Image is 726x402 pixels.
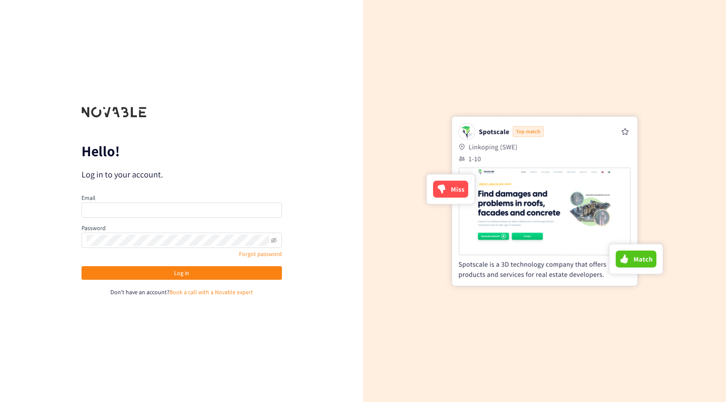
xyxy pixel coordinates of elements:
[82,224,106,232] label: Password
[82,266,282,280] button: Log in
[82,169,282,180] p: Log in to your account.
[82,144,282,158] p: Hello!
[82,194,96,202] label: Email
[110,288,169,296] span: Don't have an account?
[169,288,253,296] a: Book a call with a Novable expert
[174,268,189,278] span: Log in
[271,237,277,243] span: eye-invisible
[239,250,282,258] a: Forgot password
